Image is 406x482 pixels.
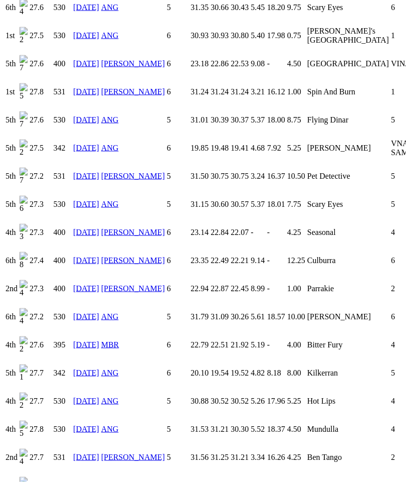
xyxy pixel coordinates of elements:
[29,78,52,105] td: 27.8
[20,336,28,353] img: 2
[230,135,249,162] td: 19.41
[53,50,72,77] td: 400
[287,22,306,49] td: 0.75
[210,247,229,274] td: 22.49
[5,106,18,134] td: 5th
[5,219,18,246] td: 4th
[190,444,209,471] td: 31.56
[73,369,99,377] a: [DATE]
[20,449,28,466] img: 4
[53,331,72,358] td: 395
[20,308,28,325] img: 4
[230,303,249,330] td: 30.26
[230,359,249,387] td: 19.52
[307,219,389,246] td: Seasonal
[20,111,28,129] img: 7
[250,416,265,443] td: 5.52
[29,275,52,302] td: 27.3
[307,331,389,358] td: Bitter Fury
[190,331,209,358] td: 22.79
[190,50,209,77] td: 23.18
[5,50,18,77] td: 5th
[53,191,72,218] td: 530
[230,275,249,302] td: 22.45
[210,163,229,190] td: 30.75
[287,78,306,105] td: 1.00
[29,416,52,443] td: 27.8
[29,331,52,358] td: 27.6
[307,22,389,49] td: [PERSON_NAME]'s [GEOGRAPHIC_DATA]
[5,275,18,302] td: 2nd
[166,275,189,302] td: 6
[210,303,229,330] td: 31.09
[190,359,209,387] td: 20.10
[250,191,265,218] td: 5.37
[101,87,165,96] a: [PERSON_NAME]
[307,50,389,77] td: [GEOGRAPHIC_DATA]
[166,191,189,218] td: 5
[20,252,28,269] img: 8
[166,106,189,134] td: 5
[166,331,189,358] td: 6
[166,359,189,387] td: 6
[267,219,286,246] td: -
[190,219,209,246] td: 23.14
[230,50,249,77] td: 22.53
[73,425,99,433] a: [DATE]
[267,331,286,358] td: -
[73,200,99,208] a: [DATE]
[53,219,72,246] td: 400
[287,135,306,162] td: 5.25
[5,303,18,330] td: 6th
[230,444,249,471] td: 31.21
[210,444,229,471] td: 31.25
[190,163,209,190] td: 31.50
[101,397,119,405] a: ANG
[53,416,72,443] td: 530
[307,416,389,443] td: Mundulla
[287,303,306,330] td: 10.00
[267,444,286,471] td: 16.26
[267,247,286,274] td: -
[230,219,249,246] td: 22.07
[53,247,72,274] td: 400
[5,22,18,49] td: 1st
[53,106,72,134] td: 530
[166,163,189,190] td: 5
[5,247,18,274] td: 6th
[73,172,99,180] a: [DATE]
[101,31,119,40] a: ANG
[29,163,52,190] td: 27.2
[267,359,286,387] td: 8.18
[250,219,265,246] td: -
[101,59,165,68] a: [PERSON_NAME]
[190,22,209,49] td: 30.93
[20,27,28,44] img: 2
[230,106,249,134] td: 30.37
[267,303,286,330] td: 18.57
[190,303,209,330] td: 31.79
[29,191,52,218] td: 27.3
[53,359,72,387] td: 342
[20,196,28,213] img: 6
[101,453,165,461] a: [PERSON_NAME]
[5,191,18,218] td: 5th
[5,388,18,415] td: 4th
[287,359,306,387] td: 8.00
[73,144,99,152] a: [DATE]
[190,247,209,274] td: 23.35
[210,416,229,443] td: 31.21
[53,135,72,162] td: 342
[210,219,229,246] td: 22.84
[73,340,99,349] a: [DATE]
[20,140,28,157] img: 2
[166,444,189,471] td: 5
[53,388,72,415] td: 530
[230,78,249,105] td: 31.24
[230,416,249,443] td: 30.30
[287,247,306,274] td: 12.25
[166,219,189,246] td: 6
[101,340,119,349] a: MBR
[29,247,52,274] td: 27.4
[5,416,18,443] td: 4th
